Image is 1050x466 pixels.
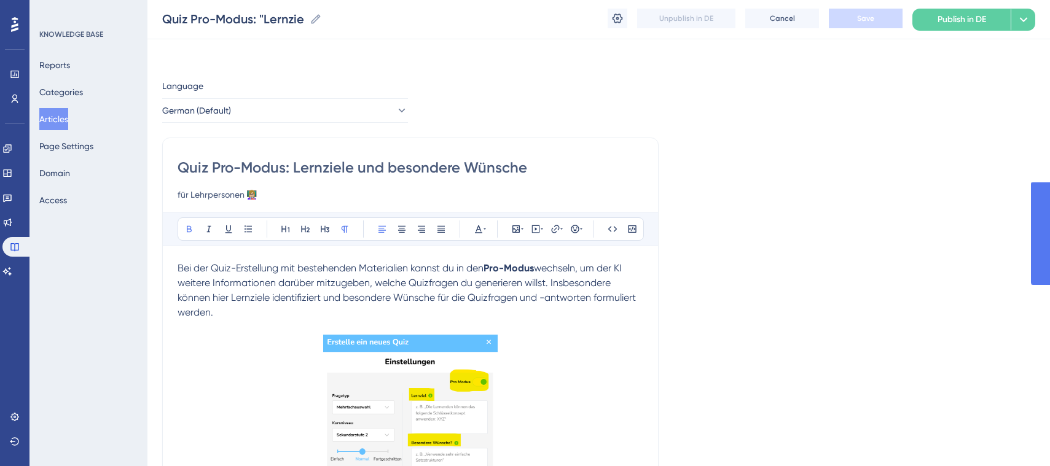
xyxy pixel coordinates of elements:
[39,29,103,39] div: KNOWLEDGE BASE
[39,189,67,211] button: Access
[484,262,534,274] strong: Pro-Modus
[39,81,83,103] button: Categories
[770,14,795,23] span: Cancel
[745,9,819,28] button: Cancel
[178,187,643,202] input: Article Description
[39,108,68,130] button: Articles
[162,103,231,118] span: German (Default)
[857,14,874,23] span: Save
[162,79,203,93] span: Language
[178,158,643,177] input: Article Title
[912,9,1011,31] button: Publish in DE
[998,417,1035,454] iframe: UserGuiding AI Assistant Launcher
[659,14,713,23] span: Unpublish in DE
[39,135,93,157] button: Page Settings
[178,262,484,274] span: Bei der Quiz-Erstellung mit bestehenden Materialien kannst du in den
[829,9,903,28] button: Save
[637,9,735,28] button: Unpublish in DE
[162,98,408,123] button: German (Default)
[938,12,986,27] span: Publish in DE
[39,162,70,184] button: Domain
[39,54,70,76] button: Reports
[162,10,305,28] input: Article Name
